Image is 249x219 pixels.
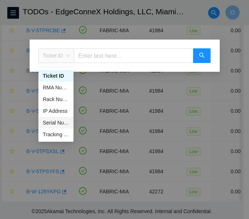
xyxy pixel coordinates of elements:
div: Ticket ID [38,70,73,82]
input: Enter text here... [74,48,193,63]
div: Tracking Number [38,129,73,140]
div: Ticket ID [43,72,69,80]
div: Rack Number [43,95,69,103]
div: RMA Number [38,82,73,93]
div: Serial Number [43,119,69,127]
div: IP Address [38,105,73,117]
div: Serial Number [38,117,73,129]
span: search [199,52,205,59]
div: RMA Number [43,83,69,92]
button: search [193,48,211,63]
div: Tracking Number [43,130,69,138]
div: IP Address [43,107,69,115]
div: Rack Number [38,93,73,105]
span: Ticket ID [43,50,70,61]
